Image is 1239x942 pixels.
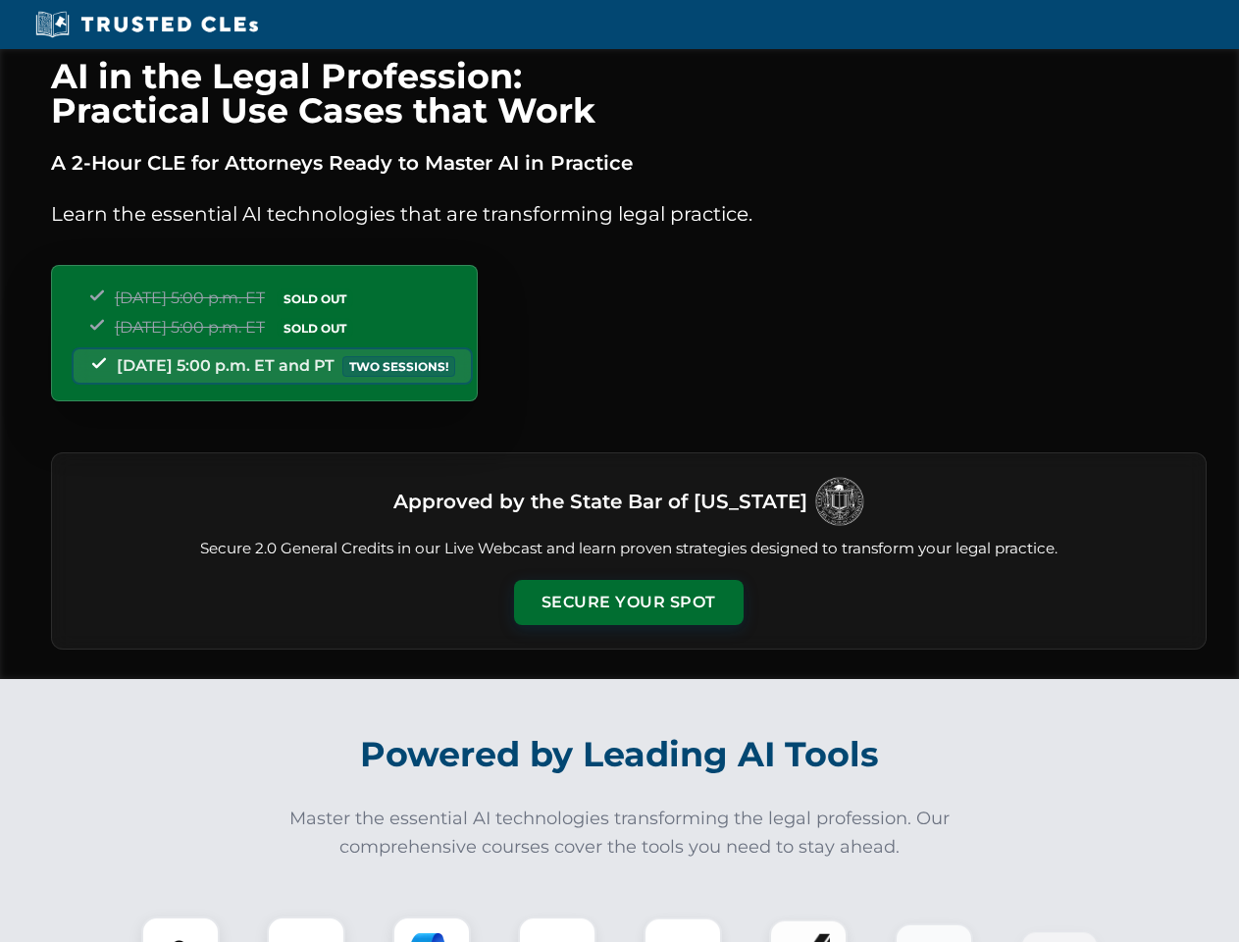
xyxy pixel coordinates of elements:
span: [DATE] 5:00 p.m. ET [115,288,265,307]
span: [DATE] 5:00 p.m. ET [115,318,265,337]
h2: Powered by Leading AI Tools [77,720,1163,789]
p: A 2-Hour CLE for Attorneys Ready to Master AI in Practice [51,147,1207,179]
h3: Approved by the State Bar of [US_STATE] [393,484,807,519]
img: Trusted CLEs [29,10,264,39]
h1: AI in the Legal Profession: Practical Use Cases that Work [51,59,1207,128]
span: SOLD OUT [277,288,353,309]
p: Master the essential AI technologies transforming the legal profession. Our comprehensive courses... [277,805,963,862]
span: SOLD OUT [277,318,353,339]
img: Logo [815,477,864,526]
button: Secure Your Spot [514,580,744,625]
p: Secure 2.0 General Credits in our Live Webcast and learn proven strategies designed to transform ... [76,538,1182,560]
p: Learn the essential AI technologies that are transforming legal practice. [51,198,1207,230]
